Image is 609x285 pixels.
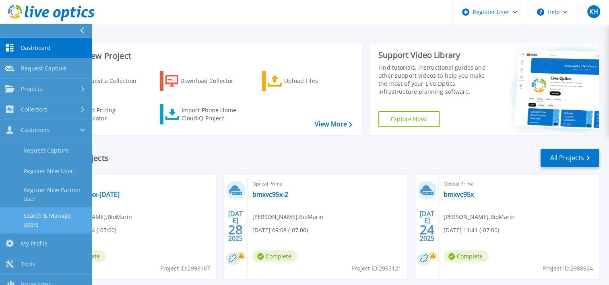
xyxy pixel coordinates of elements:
div: Cloud Pricing Calculator [79,106,143,122]
div: [DATE] 2025 [228,211,243,241]
span: KH [589,8,598,15]
span: Projects [21,85,42,93]
span: Tools [21,260,35,268]
a: Download Collector [160,71,250,91]
div: [DATE] 2025 [419,211,435,241]
div: Import Phone Home CloudIQ Project [181,106,244,122]
span: 28 [228,226,243,233]
span: Request Capture [21,65,66,72]
span: Complete [444,250,489,262]
span: Customers [21,126,50,134]
span: 24 [420,226,434,233]
a: Upload Files [262,71,352,91]
span: Project ID: 2993121 [351,264,401,273]
div: Find tutorials, instructional guides and other support videos to help you make the most of your L... [378,64,493,96]
span: [DATE] 11:41 (-07:00) [444,226,499,235]
span: [PERSON_NAME] , BioMarin [444,213,515,221]
a: Cloud Pricing Calculator [57,104,147,124]
span: [PERSON_NAME] , BioMarin [252,213,324,221]
a: View More [315,120,352,128]
span: Unity [61,180,211,188]
span: [DATE] 09:08 (-07:00) [252,226,308,235]
a: bmxvc95x-2 [252,190,288,198]
div: Upload Files [284,73,349,89]
span: Project ID: 2988924 [543,264,593,273]
span: Optical Prime [444,180,594,188]
div: Request a Collection [80,73,145,89]
span: My Profile [21,240,47,247]
a: All Projects [541,149,599,167]
span: Optical Prime [252,180,403,188]
div: Download Collector [180,73,245,89]
a: Explore Now! [378,111,440,127]
span: Complete [252,250,297,262]
span: [PERSON_NAME] , BioMarin [61,213,132,221]
span: Project ID: 2998167 [160,264,210,273]
a: Request a Collection [57,71,147,91]
h3: Start a New Project [57,52,352,60]
span: Collectors [21,106,47,113]
span: Dashboard [21,44,51,52]
div: Support Video Library [378,50,493,60]
a: bmxvc95x [444,190,474,198]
